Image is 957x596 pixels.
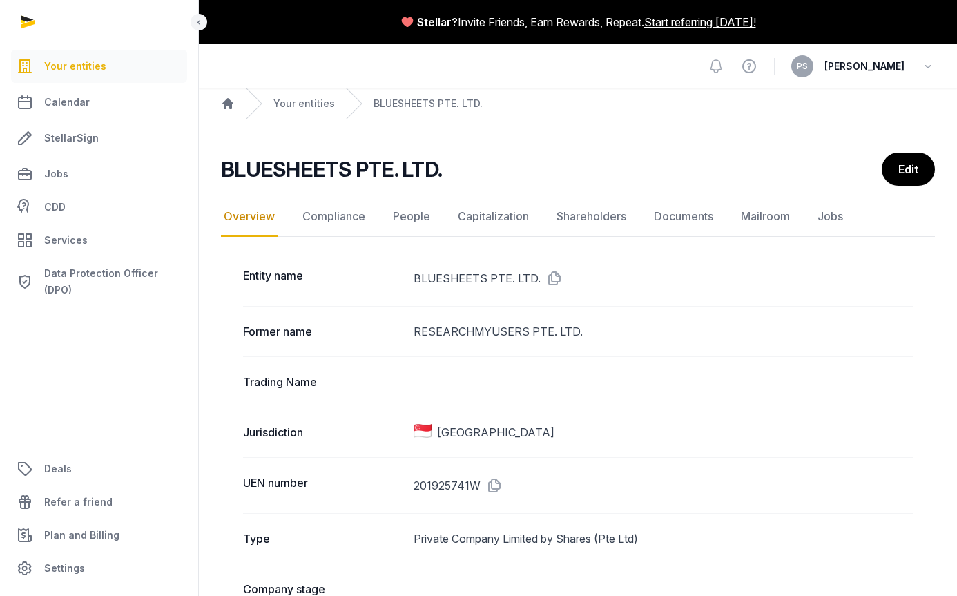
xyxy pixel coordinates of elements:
span: Refer a friend [44,494,113,510]
a: Jobs [11,157,187,191]
a: Deals [11,452,187,486]
dt: Type [243,530,403,547]
a: Refer a friend [11,486,187,519]
span: PS [797,62,808,70]
a: Documents [651,197,716,237]
a: BLUESHEETS PTE. LTD. [374,97,483,110]
a: Capitalization [455,197,532,237]
span: [PERSON_NAME] [824,58,905,75]
a: Mailroom [738,197,793,237]
a: Overview [221,197,278,237]
a: Data Protection Officer (DPO) [11,260,187,304]
dd: RESEARCHMYUSERS PTE. LTD. [414,323,913,340]
span: StellarSign [44,130,99,146]
a: Edit [882,153,935,186]
dt: Jurisdiction [243,424,403,441]
span: Jobs [44,166,68,182]
button: PS [791,55,813,77]
dt: Former name [243,323,403,340]
iframe: Chat Widget [888,530,957,596]
a: Calendar [11,86,187,119]
span: Plan and Billing [44,527,119,544]
dd: BLUESHEETS PTE. LTD. [414,267,913,289]
a: Plan and Billing [11,519,187,552]
h2: BLUESHEETS PTE. LTD. [221,157,442,182]
a: CDD [11,193,187,221]
span: Stellar? [417,14,458,30]
span: Calendar [44,94,90,110]
a: People [390,197,433,237]
nav: Tabs [221,197,935,237]
a: Settings [11,552,187,585]
dt: Trading Name [243,374,403,390]
a: Start referring [DATE]! [644,14,756,30]
span: Your entities [44,58,106,75]
a: Your entities [11,50,187,83]
span: CDD [44,199,66,215]
span: Settings [44,560,85,577]
span: Deals [44,461,72,477]
nav: Breadcrumb [199,88,957,119]
span: Services [44,232,88,249]
dd: 201925741W [414,474,913,497]
a: Your entities [273,97,335,110]
a: Jobs [815,197,846,237]
dd: Private Company Limited by Shares (Pte Ltd) [414,530,913,547]
a: Services [11,224,187,257]
a: Shareholders [554,197,629,237]
a: StellarSign [11,122,187,155]
dt: UEN number [243,474,403,497]
span: Data Protection Officer (DPO) [44,265,182,298]
dt: Entity name [243,267,403,289]
span: [GEOGRAPHIC_DATA] [437,424,554,441]
a: Compliance [300,197,368,237]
